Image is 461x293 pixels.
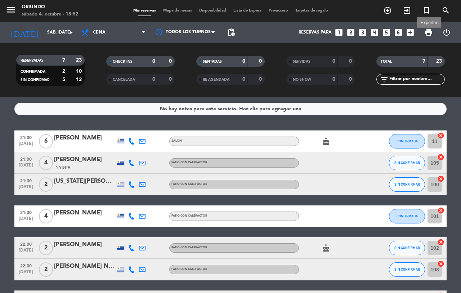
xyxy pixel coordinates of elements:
[152,77,155,82] strong: 0
[171,268,207,271] span: Patio con calefactor
[22,11,79,18] div: sábado 4. octubre - 18:52
[382,28,391,37] i: looks_5
[171,139,182,142] span: Salón
[21,78,49,82] span: SIN CONFIRMAR
[389,134,425,148] button: CONFIRMADA
[130,9,160,13] span: Mis reservas
[17,185,35,193] span: [DATE]
[76,69,83,74] strong: 10
[403,6,411,15] i: exit_to_app
[381,60,392,63] span: TOTAL
[299,30,332,35] span: Reservas para
[437,207,444,214] i: cancel
[5,4,16,15] i: menu
[406,28,415,37] i: add_box
[394,182,420,186] span: SIN CONFIRMAR
[76,77,83,82] strong: 13
[62,58,65,63] strong: 7
[203,78,229,81] span: RE AGENDADA
[436,59,443,64] strong: 23
[17,248,35,256] span: [DATE]
[437,132,444,139] i: cancel
[322,244,330,252] i: cake
[17,270,35,278] span: [DATE]
[334,28,344,37] i: looks_one
[169,77,173,82] strong: 0
[349,59,353,64] strong: 0
[230,9,265,13] span: Lista de Espera
[437,175,444,182] i: cancel
[242,59,245,64] strong: 0
[346,28,355,37] i: looks_two
[389,209,425,223] button: CONFIRMADA
[437,154,444,161] i: cancel
[171,246,207,249] span: Patio con calefactor
[93,30,106,35] span: Cena
[171,183,207,186] span: Patio con calefactor
[293,78,311,81] span: NO SHOW
[292,9,332,13] span: Tarjetas de regalo
[17,155,35,163] span: 21:00
[437,260,444,267] i: cancel
[242,77,245,82] strong: 0
[332,59,335,64] strong: 0
[21,70,45,74] span: CONFIRMADA
[422,6,431,15] i: turned_in_not
[54,262,115,271] div: [PERSON_NAME] Narbais [PERSON_NAME]
[332,77,335,82] strong: 0
[17,240,35,248] span: 22:00
[5,25,44,40] i: [DATE]
[17,261,35,270] span: 22:00
[422,59,425,64] strong: 7
[39,177,53,192] span: 2
[349,77,353,82] strong: 0
[113,78,135,81] span: CANCELADA
[39,134,53,148] span: 6
[17,216,35,225] span: [DATE]
[21,59,44,62] span: RESERVADAS
[160,105,301,113] div: No hay notas para este servicio. Haz clic para agregar una
[438,22,456,43] div: LOG OUT
[62,77,65,82] strong: 5
[56,165,70,170] span: 1 Visita
[259,77,263,82] strong: 0
[62,69,65,74] strong: 2
[17,208,35,216] span: 21:30
[394,267,420,271] span: SIN CONFIRMAR
[389,262,425,277] button: SIN CONFIRMAR
[5,4,16,18] button: menu
[39,209,53,223] span: 4
[389,241,425,255] button: SIN CONFIRMAR
[394,246,420,250] span: SIN CONFIRMAR
[22,4,79,11] div: Oriundo
[196,9,230,13] span: Disponibilidad
[394,161,420,165] span: SIN CONFIRMAR
[203,60,222,63] span: SENTADAS
[17,133,35,141] span: 21:00
[322,137,330,146] i: cake
[437,239,444,246] i: cancel
[227,28,236,37] span: pending_actions
[380,75,389,84] i: filter_list
[442,28,451,37] i: power_settings_new
[113,60,133,63] span: CHECK INS
[397,214,418,218] span: CONFIRMADA
[389,177,425,192] button: SIN CONFIRMAR
[54,133,115,143] div: [PERSON_NAME]
[54,240,115,249] div: [PERSON_NAME]
[76,58,83,63] strong: 23
[54,155,115,164] div: [PERSON_NAME]
[54,208,115,218] div: [PERSON_NAME]
[67,28,76,37] i: arrow_drop_down
[424,28,433,37] span: print
[54,177,115,186] div: [US_STATE][PERSON_NAME]
[17,163,35,171] span: [DATE]
[370,28,379,37] i: looks_4
[171,214,207,217] span: Patio con calefactor
[383,6,392,15] i: add_circle_outline
[171,161,207,164] span: Patio con calefactor
[39,241,53,255] span: 2
[389,156,425,170] button: SIN CONFIRMAR
[358,28,367,37] i: looks_3
[293,60,310,63] span: SERVIDAS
